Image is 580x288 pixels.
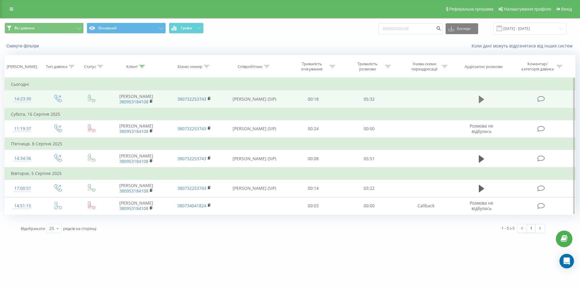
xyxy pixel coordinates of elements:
[408,61,440,72] div: Назва схеми переадресації
[177,126,206,131] a: 380732253743
[379,23,443,34] input: Пошук за номером
[11,200,34,212] div: 14:51:15
[107,197,165,215] td: [PERSON_NAME]
[5,167,575,180] td: Вівторок, 5 Серпня 2025
[446,23,478,34] button: Експорт
[449,7,494,11] span: Реферальна програма
[11,153,34,164] div: 14:34:36
[285,120,341,138] td: 00:24
[223,150,285,168] td: [PERSON_NAME] (SIP)
[5,78,575,90] td: Сьогодні
[107,120,165,138] td: [PERSON_NAME]
[107,90,165,108] td: [PERSON_NAME]
[285,197,341,215] td: 00:03
[223,120,285,138] td: [PERSON_NAME] (SIP)
[181,26,192,30] span: Графік
[177,203,206,209] a: 380734041824
[223,90,285,108] td: [PERSON_NAME] (SIP)
[296,61,328,72] div: Тривалість очікування
[11,123,34,135] div: 11:19:37
[341,90,397,108] td: 05:32
[520,61,555,72] div: Коментар/категорія дзвінка
[119,188,148,194] a: 380953184108
[11,183,34,194] div: 17:00:51
[472,43,575,49] a: Коли дані можуть відрізнятися вiд інших систем
[223,180,285,197] td: [PERSON_NAME] (SIP)
[285,180,341,197] td: 00:14
[49,225,54,231] div: 25
[504,7,551,11] span: Налаштування профілю
[14,26,34,31] span: Всі дзвінки
[107,180,165,197] td: [PERSON_NAME]
[341,150,397,168] td: 05:51
[351,61,384,72] div: Тривалість розмови
[178,64,202,69] div: Бізнес номер
[119,128,148,134] a: 380953184108
[341,120,397,138] td: 00:00
[177,96,206,102] a: 380732253743
[5,23,84,34] button: Всі дзвінки
[177,156,206,161] a: 380732253743
[527,224,536,233] a: 1
[470,123,493,134] span: Розмова не відбулась
[397,197,455,215] td: Callback
[84,64,96,69] div: Статус
[119,205,148,211] a: 380953184108
[285,90,341,108] td: 00:18
[177,185,206,191] a: 380732253743
[465,64,503,69] div: Аудіозапис розмови
[5,43,42,49] button: Скинути фільтри
[285,150,341,168] td: 00:08
[87,23,166,34] button: Основний
[119,158,148,164] a: 380953184108
[238,64,263,69] div: Співробітник
[11,93,34,105] div: 14:23:30
[63,226,96,231] span: рядків на сторінці
[107,150,165,168] td: [PERSON_NAME]
[46,64,67,69] div: Тип дзвінка
[126,64,138,69] div: Клієнт
[559,254,574,268] div: Open Intercom Messenger
[21,226,45,231] span: Відображати
[501,225,514,231] div: 1 - 5 з 5
[119,99,148,105] a: 380953184108
[5,138,575,150] td: П’ятниця, 8 Серпня 2025
[341,180,397,197] td: 03:22
[341,197,397,215] td: 00:00
[561,7,572,11] span: Вихід
[470,200,493,211] span: Розмова не відбулась
[5,108,575,120] td: Субота, 16 Серпня 2025
[7,64,37,69] div: [PERSON_NAME]
[169,23,204,34] button: Графік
